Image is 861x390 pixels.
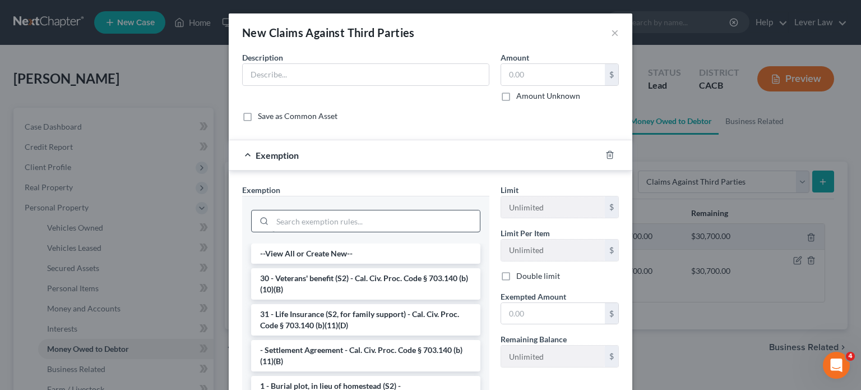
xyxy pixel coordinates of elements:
div: $ [605,196,618,218]
input: -- [501,346,605,367]
span: 4 [846,352,855,361]
input: -- [501,196,605,218]
label: Remaining Balance [501,333,567,345]
div: $ [605,346,618,367]
label: Double limit [516,270,560,282]
span: Description [242,53,283,62]
span: Exemption [242,185,280,195]
li: - Settlement Agreement - Cal. Civ. Proc. Code § 703.140 (b)(11)(B) [251,340,480,371]
div: $ [605,240,618,261]
input: 0.00 [501,64,605,85]
label: Amount Unknown [516,90,580,102]
label: Limit Per Item [501,227,550,239]
label: Amount [501,52,529,63]
button: × [611,26,619,39]
span: Limit [501,185,519,195]
div: $ [605,64,618,85]
iframe: Intercom live chat [823,352,850,379]
span: Exempted Amount [501,292,566,301]
li: 30 - Veterans' benefit (S2) - Cal. Civ. Proc. Code § 703.140 (b)(10)(B) [251,268,480,300]
input: -- [501,240,605,261]
li: 31 - Life Insurance (S2, for family support) - Cal. Civ. Proc. Code § 703.140 (b)(11)(D) [251,304,480,336]
li: --View All or Create New-- [251,244,480,264]
input: 0.00 [501,303,605,324]
input: Describe... [243,64,489,85]
div: New Claims Against Third Parties [242,25,415,40]
label: Save as Common Asset [258,111,337,122]
span: Exemption [256,150,299,160]
input: Search exemption rules... [272,210,480,232]
div: $ [605,303,618,324]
